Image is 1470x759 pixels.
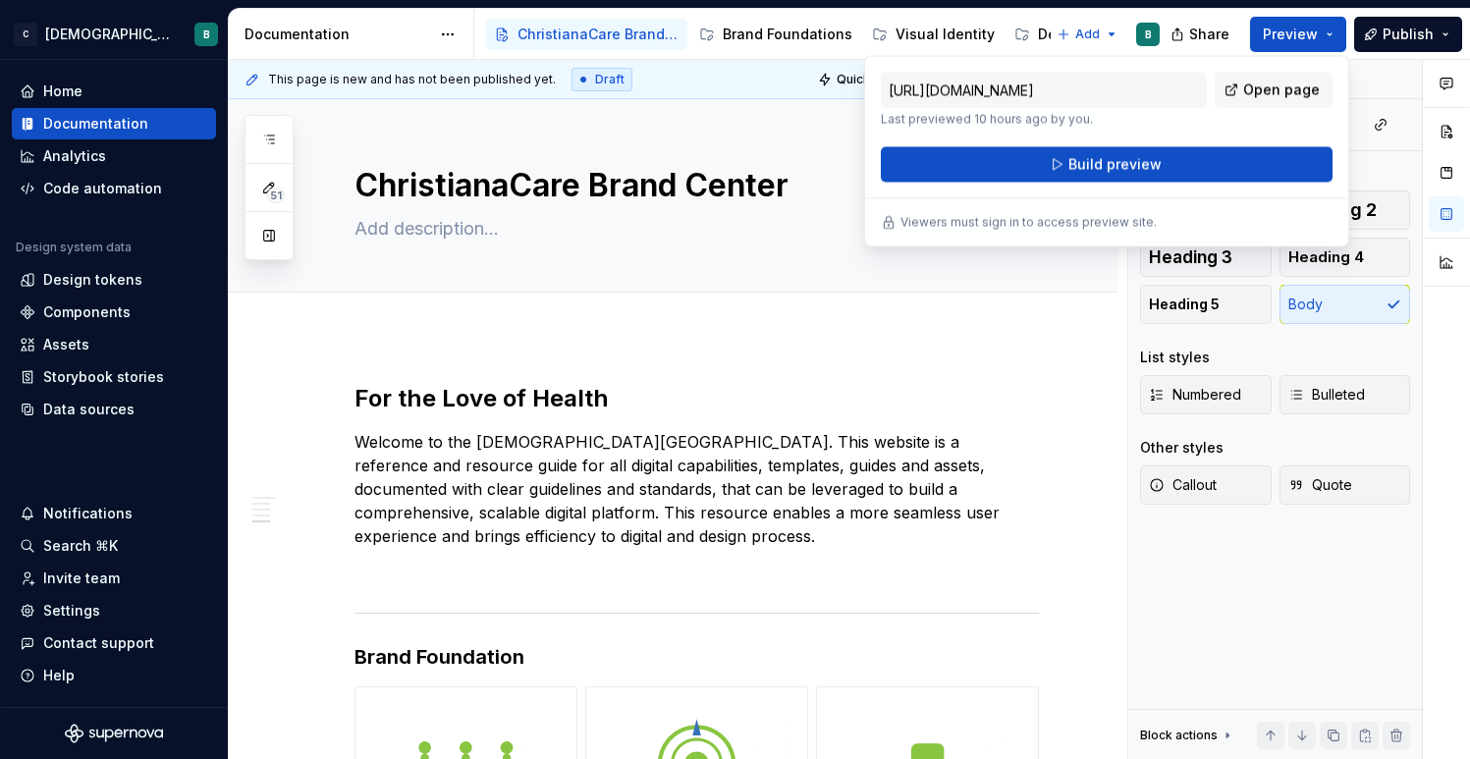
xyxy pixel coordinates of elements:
span: Build preview [1068,155,1162,175]
button: Heading 3 [1140,238,1272,277]
button: Heading 5 [1140,285,1272,324]
button: C[DEMOGRAPHIC_DATA] DigitalB [4,13,224,55]
div: Home [43,81,82,101]
button: Preview [1250,17,1346,52]
div: Help [43,666,75,685]
a: Brand Foundations [691,19,860,50]
textarea: ChristianaCare Brand Center [351,162,1035,209]
span: Heading 3 [1149,247,1232,267]
a: Design Center [1007,19,1144,50]
h3: Brand Foundation [354,643,1039,671]
div: Documentation [245,25,430,44]
span: Numbered [1149,385,1241,405]
div: B [203,27,210,42]
span: Add [1075,27,1100,42]
span: Share [1189,25,1229,44]
button: Search ⌘K [12,530,216,562]
button: Build preview [881,147,1333,183]
div: Settings [43,601,100,621]
button: Callout [1140,465,1272,505]
a: Analytics [12,140,216,172]
span: Heading 5 [1149,295,1220,314]
a: Design tokens [12,264,216,296]
p: Last previewed 10 hours ago by you. [881,112,1207,128]
button: Notifications [12,498,216,529]
span: Quote [1288,475,1352,495]
div: Design Center [1038,25,1136,44]
div: Visual Identity [896,25,995,44]
button: Numbered [1140,375,1272,414]
a: Components [12,297,216,328]
div: Data sources [43,400,135,419]
span: Bulleted [1288,385,1365,405]
span: Publish [1383,25,1434,44]
span: Heading 4 [1288,247,1364,267]
a: Visual Identity [864,19,1003,50]
a: Storybook stories [12,361,216,393]
div: Documentation [43,114,148,134]
div: Components [43,302,131,322]
a: ChristianaCare Brand Center [486,19,687,50]
h2: For the Love of Health [354,383,1039,414]
span: Callout [1149,475,1217,495]
button: Bulleted [1279,375,1411,414]
div: C [14,23,37,46]
button: Share [1161,17,1242,52]
button: Help [12,660,216,691]
div: Storybook stories [43,367,164,387]
div: Analytics [43,146,106,166]
a: Invite team [12,563,216,594]
a: Data sources [12,394,216,425]
a: Code automation [12,173,216,204]
div: Assets [43,335,89,354]
div: Invite team [43,569,120,588]
p: Viewers must sign in to access preview site. [900,215,1157,231]
a: Open page [1215,73,1333,108]
a: Settings [12,595,216,626]
button: Add [1051,21,1124,48]
div: Page tree [486,15,1047,54]
span: Preview [1263,25,1318,44]
span: Open page [1243,81,1320,100]
div: Notifications [43,504,133,523]
span: 51 [267,188,285,203]
span: This page is new and has not been published yet. [268,72,556,87]
button: Heading 4 [1279,238,1411,277]
a: Documentation [12,108,216,139]
button: Contact support [12,627,216,659]
div: ChristianaCare Brand Center [517,25,680,44]
div: Block actions [1140,728,1218,743]
a: Home [12,76,216,107]
svg: Supernova Logo [65,724,163,743]
p: Welcome to the [DEMOGRAPHIC_DATA][GEOGRAPHIC_DATA]. This website is a reference and resource guid... [354,430,1039,548]
div: Other styles [1140,438,1224,458]
div: Design system data [16,240,132,255]
button: Quick preview [812,66,930,93]
button: Quote [1279,465,1411,505]
a: Assets [12,329,216,360]
div: Contact support [43,633,154,653]
div: List styles [1140,348,1210,367]
div: B [1145,27,1152,42]
div: [DEMOGRAPHIC_DATA] Digital [45,25,171,44]
div: Code automation [43,179,162,198]
button: Publish [1354,17,1462,52]
div: Block actions [1140,722,1235,749]
span: Draft [595,72,625,87]
div: Search ⌘K [43,536,118,556]
span: Quick preview [837,72,921,87]
div: Brand Foundations [723,25,852,44]
div: Design tokens [43,270,142,290]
